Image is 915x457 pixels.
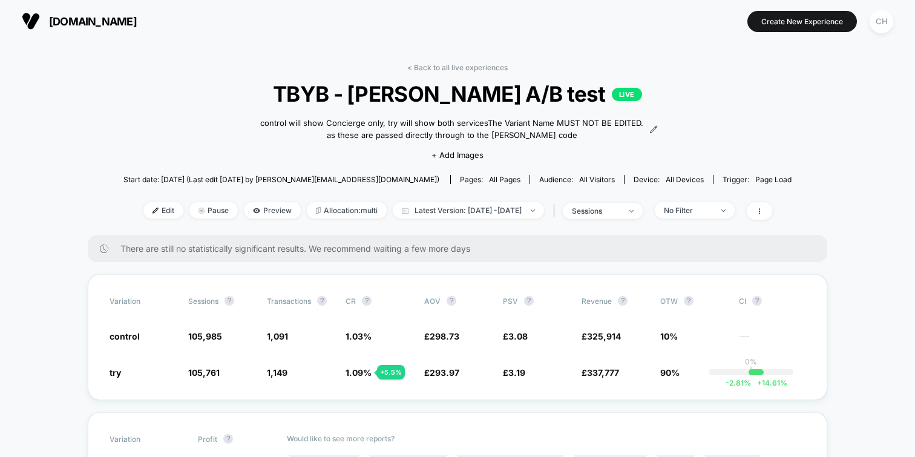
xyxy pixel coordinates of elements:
p: Would like to see more reports? [287,434,806,443]
span: -2.81 % [726,378,751,387]
span: all devices [666,175,704,184]
span: 1,149 [267,367,287,378]
div: + 5.5 % [377,365,405,380]
button: CH [866,9,897,34]
img: end [198,208,205,214]
span: all pages [489,175,520,184]
span: £ [424,331,459,341]
span: Start date: [DATE] (Last edit [DATE] by [PERSON_NAME][EMAIL_ADDRESS][DOMAIN_NAME]) [123,175,439,184]
span: £ [503,367,525,378]
span: 1,091 [267,331,288,341]
button: ? [362,296,372,306]
span: 3.19 [508,367,525,378]
div: Trigger: [723,175,792,184]
button: [DOMAIN_NAME] [18,12,140,31]
div: CH [870,10,893,33]
span: 298.73 [430,331,459,341]
span: Page Load [755,175,792,184]
img: edit [152,208,159,214]
span: CI [739,296,805,306]
span: --- [739,333,805,342]
span: Sessions [188,297,218,306]
span: control will show Concierge only, try will show both servicesThe Variant Name MUST NOT BE EDITED.... [257,117,646,141]
button: ? [684,296,694,306]
span: Device: [624,175,713,184]
span: [DOMAIN_NAME] [49,15,137,28]
span: 105,985 [188,331,222,341]
img: end [531,209,535,212]
span: There are still no statistically significant results. We recommend waiting a few more days [120,243,803,254]
span: + Add Images [431,150,484,160]
button: ? [223,434,233,444]
p: LIVE [612,88,642,101]
span: £ [582,367,619,378]
img: rebalance [316,207,321,214]
span: 10% [660,331,678,341]
span: Preview [244,202,301,219]
span: Allocation: multi [307,202,387,219]
p: 0% [745,357,757,366]
span: 1.03 % [346,331,372,341]
img: Visually logo [22,12,40,30]
span: + [757,378,762,387]
span: Transactions [267,297,311,306]
img: end [721,209,726,212]
button: ? [752,296,762,306]
button: ? [225,296,234,306]
span: TBYB - [PERSON_NAME] A/B test [157,81,758,107]
span: 3.08 [508,331,528,341]
span: Latest Version: [DATE] - [DATE] [393,202,544,219]
span: OTW [660,296,727,306]
span: 90% [660,367,680,378]
span: control [110,331,140,341]
span: All Visitors [579,175,615,184]
div: sessions [572,206,620,215]
span: Edit [143,202,183,219]
span: £ [582,331,621,341]
span: 105,761 [188,367,220,378]
span: £ [503,331,528,341]
img: end [629,210,634,212]
button: Create New Experience [747,11,857,32]
span: 14.61 % [751,378,787,387]
span: Variation [110,434,176,444]
div: Audience: [539,175,615,184]
span: try [110,367,121,378]
div: Pages: [460,175,520,184]
img: calendar [402,208,408,214]
span: Revenue [582,297,612,306]
span: AOV [424,297,441,306]
button: ? [524,296,534,306]
button: ? [618,296,628,306]
span: Variation [110,296,176,306]
p: | [750,366,752,375]
span: 325,914 [587,331,621,341]
span: | [550,202,563,220]
a: < Back to all live experiences [407,63,508,72]
span: Pause [189,202,238,219]
div: No Filter [664,206,712,215]
button: ? [447,296,456,306]
span: CR [346,297,356,306]
span: 1.09 % [346,367,372,378]
span: £ [424,367,459,378]
span: PSV [503,297,518,306]
span: Profit [198,435,217,444]
span: 293.97 [430,367,459,378]
button: ? [317,296,327,306]
span: 337,777 [587,367,619,378]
